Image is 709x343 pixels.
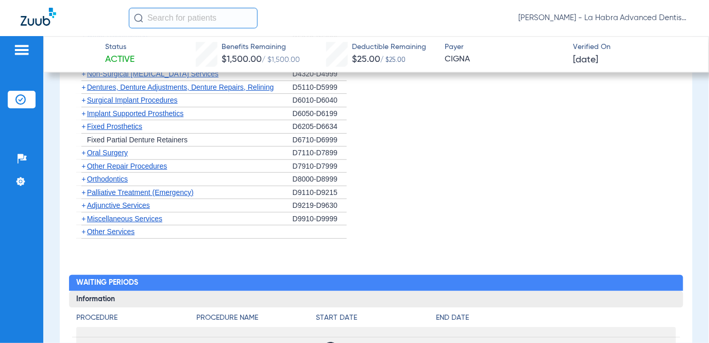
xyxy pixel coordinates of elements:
span: Active [105,53,134,66]
span: + [81,227,86,236]
span: Miscellaneous Services [87,215,162,223]
h4: Start Date [316,313,436,323]
app-breakdown-title: Start Date [316,313,436,327]
div: D6010-D6040 [293,94,347,107]
h3: Information [69,291,683,307]
span: + [81,70,86,78]
span: + [81,122,86,130]
span: Deductible Remaining [352,42,426,53]
span: Fixed Prosthetics [87,122,142,130]
span: Status [105,42,134,53]
div: D9110-D9215 [293,186,347,200]
span: Verified On [573,42,692,53]
span: Orthodontics [87,175,128,183]
app-breakdown-title: Procedure [76,313,196,327]
span: [PERSON_NAME] - La Habra Advanced Dentistry | Unison Dental Group [518,13,688,23]
input: Search for patients [129,8,258,28]
img: Search Icon [134,13,143,23]
div: D4320-D4999 [293,68,347,81]
div: D6050-D6199 [293,107,347,121]
span: Adjunctive Services [87,201,150,209]
span: + [81,188,86,197]
iframe: Chat Widget [657,293,709,343]
h4: End Date [436,313,676,323]
span: [DATE] [573,54,598,67]
span: $25.00 [352,55,380,64]
span: / $25.00 [380,57,406,63]
img: Zuub Logo [21,8,56,26]
div: D8000-D8999 [293,173,347,186]
span: Fixed Partial Denture Retainers [87,136,188,144]
span: Other Repair Procedures [87,162,167,170]
app-breakdown-title: Procedure Name [196,313,316,327]
h4: Procedure [76,313,196,323]
span: + [81,83,86,91]
div: D6710-D6999 [293,134,347,147]
div: D7910-D7999 [293,160,347,173]
span: Payer [445,42,564,53]
span: + [81,162,86,170]
span: / $1,500.00 [262,56,300,63]
h2: Waiting Periods [69,275,683,291]
div: D9219-D9630 [293,199,347,213]
div: D6205-D6634 [293,120,347,134]
span: Implant Supported Prosthetics [87,109,184,118]
span: + [81,215,86,223]
span: Other Services [87,227,135,236]
app-breakdown-title: End Date [436,313,676,327]
span: Surgical Implant Procedures [87,96,178,104]
span: + [81,109,86,118]
span: $1,500.00 [222,55,262,64]
span: + [81,96,86,104]
div: D5110-D5999 [293,81,347,94]
span: + [81,149,86,157]
span: Benefits Remaining [222,42,300,53]
span: Oral Surgery [87,149,128,157]
span: Palliative Treatment (Emergency) [87,188,194,197]
div: D7110-D7899 [293,146,347,160]
span: + [81,201,86,209]
span: Non-Surgical [MEDICAL_DATA] Services [87,70,218,78]
span: Dentures, Denture Adjustments, Denture Repairs, Relining [87,83,274,91]
span: + [81,175,86,183]
span: CIGNA [445,53,564,66]
img: hamburger-icon [13,44,30,56]
h4: Procedure Name [196,313,316,323]
div: D9910-D9999 [293,213,347,226]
